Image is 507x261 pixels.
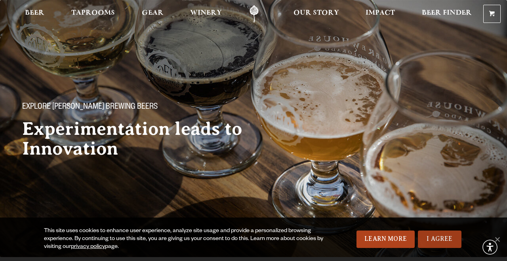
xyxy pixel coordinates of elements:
div: This site uses cookies to enhance user experience, analyze site usage and provide a personalized ... [44,227,324,251]
a: Gear [137,5,169,23]
a: Learn More [356,231,415,248]
span: Gear [142,10,164,16]
h2: Experimentation leads to Innovation [22,119,269,159]
a: Our Story [288,5,344,23]
span: Our Story [294,10,339,16]
a: privacy policy [71,244,105,250]
a: Beer [20,5,50,23]
span: Taprooms [71,10,115,16]
a: I Agree [418,231,461,248]
a: Winery [185,5,227,23]
a: Beer Finder [417,5,477,23]
span: Beer [25,10,44,16]
a: Odell Home [239,5,269,23]
a: Impact [360,5,400,23]
span: Winery [190,10,222,16]
span: Impact [366,10,395,16]
span: No [493,235,501,243]
span: Beer Finder [422,10,472,16]
span: Explore [PERSON_NAME] Brewing Beers [22,102,158,113]
a: Taprooms [66,5,120,23]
